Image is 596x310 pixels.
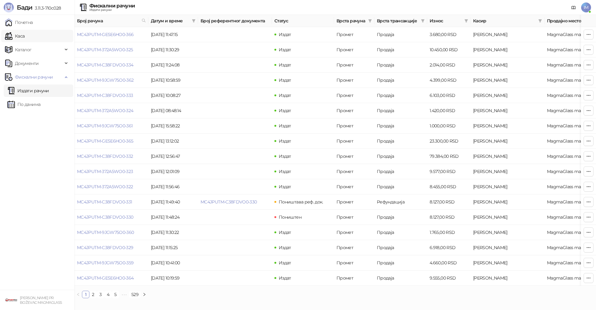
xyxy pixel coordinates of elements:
[198,15,272,27] th: Број референтног документа
[471,271,544,286] td: Ivan Milenković
[151,17,189,24] span: Датум и време
[97,291,104,298] a: 3
[427,57,471,73] td: 2.014,00 RSD
[430,17,462,24] span: Износ
[74,225,148,240] td: MC4JPUTM-9JGW75O0-360
[374,134,427,149] td: Продаја
[471,15,544,27] th: Касир
[569,2,579,12] a: Документација
[279,47,291,52] span: Издат
[334,210,374,225] td: Промет
[336,17,366,24] span: Врста рачуна
[374,118,427,134] td: Продаја
[148,194,198,210] td: [DATE] 11:49:40
[334,118,374,134] td: Промет
[334,194,374,210] td: Промет
[374,255,427,271] td: Продаја
[77,93,133,98] a: MC4JPUTM-C38FDVO0-333
[129,291,141,298] li: 529
[77,230,134,235] a: MC4JPUTM-9JGW75O0-360
[15,71,53,83] span: Фискални рачуни
[427,103,471,118] td: 1.420,00 RSD
[104,291,112,298] li: 4
[334,134,374,149] td: Промет
[334,57,374,73] td: Промет
[192,19,196,23] span: filter
[374,103,427,118] td: Продаја
[148,134,198,149] td: [DATE] 13:12:02
[74,103,148,118] td: MC4JPUTM-372A5WO0-324
[82,291,89,298] li: 1
[148,179,198,194] td: [DATE] 11:56:46
[148,255,198,271] td: [DATE] 10:41:00
[74,291,82,298] li: Претходна страна
[77,153,133,159] a: MC4JPUTM-C38FDVO0-332
[90,291,97,298] a: 2
[374,57,427,73] td: Продаја
[334,164,374,179] td: Промет
[374,15,427,27] th: Врста трансакције
[77,108,133,113] a: MC4JPUTM-372A5WO0-324
[427,73,471,88] td: 4.399,00 RSD
[463,16,469,25] span: filter
[334,88,374,103] td: Промет
[77,199,132,205] a: MC4JPUTM-C38FDVO0-331
[74,73,148,88] td: MC4JPUTM-9JGW75O0-362
[74,164,148,179] td: MC4JPUTM-372A5WO0-323
[97,291,104,298] li: 3
[148,42,198,57] td: [DATE] 11:30:29
[148,240,198,255] td: [DATE] 11:15:25
[473,17,536,24] span: Касир
[148,57,198,73] td: [DATE] 11:24:08
[374,42,427,57] td: Продаја
[4,2,14,12] img: Logo
[89,291,97,298] li: 2
[77,77,134,83] a: MC4JPUTM-9JGW75O0-362
[334,15,374,27] th: Врста рачуна
[119,291,129,298] li: Следећих 5 Страна
[142,293,146,296] span: right
[334,42,374,57] td: Промет
[74,88,148,103] td: MC4JPUTM-C38FDVO0-333
[77,245,133,250] a: MC4JPUTM-C38FDVO0-329
[7,84,49,97] a: Издати рачуни
[77,123,133,129] a: MC4JPUTM-9JGW75O0-361
[17,4,32,11] span: Бади
[279,77,291,83] span: Издат
[148,210,198,225] td: [DATE] 11:48:24
[77,184,133,189] a: MC4JPUTM-372A5WO0-322
[374,225,427,240] td: Продаја
[374,271,427,286] td: Продаја
[420,16,426,25] span: filter
[148,164,198,179] td: [DATE] 12:01:09
[471,57,544,73] td: Ivan Milenković
[334,225,374,240] td: Промет
[427,271,471,286] td: 9.555,00 RSD
[5,294,17,306] img: 64x64-companyLogo-1893ffd3-f8d7-40ed-872e-741d608dc9d9.png
[471,118,544,134] td: Ivan Milenković
[76,293,80,296] span: left
[374,194,427,210] td: Рефундација
[538,19,542,23] span: filter
[279,123,291,129] span: Издат
[77,260,134,266] a: MC4JPUTM-9JGW75O0-359
[427,164,471,179] td: 9.577,00 RSD
[471,42,544,57] td: Ivan Milenković
[15,57,38,70] span: Документи
[74,240,148,255] td: MC4JPUTM-C38FDVO0-329
[279,275,291,281] span: Издат
[74,134,148,149] td: MC4JPUTM-GESE6HO0-365
[464,19,468,23] span: filter
[279,62,291,68] span: Издат
[427,88,471,103] td: 6.103,00 RSD
[471,164,544,179] td: Ivan Milenković
[427,225,471,240] td: 1.765,00 RSD
[471,149,544,164] td: Ivan Milenković
[77,214,133,220] a: MC4JPUTM-C38FDVO0-330
[74,27,148,42] td: MC4JPUTM-GESE6HO0-366
[105,291,111,298] a: 4
[272,15,334,27] th: Статус
[581,2,591,12] span: IM
[279,184,291,189] span: Издат
[148,73,198,88] td: [DATE] 10:58:59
